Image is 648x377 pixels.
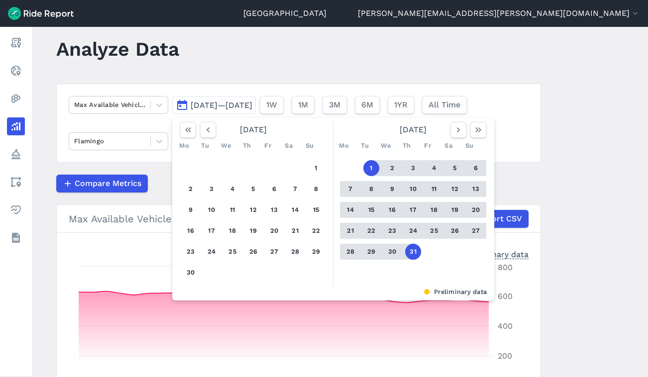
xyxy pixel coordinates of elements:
[183,223,199,239] button: 16
[384,244,400,260] button: 30
[342,223,358,239] button: 21
[56,175,148,192] button: Compare Metrics
[224,223,240,239] button: 18
[363,160,379,176] button: 1
[447,160,463,176] button: 5
[8,7,74,20] img: Ride Report
[204,223,219,239] button: 17
[363,181,379,197] button: 8
[7,117,25,135] a: Analyze
[477,213,522,225] span: Export CSV
[426,181,442,197] button: 11
[7,201,25,219] a: Health
[191,100,252,110] span: [DATE]—[DATE]
[342,202,358,218] button: 14
[308,202,324,218] button: 15
[461,138,477,154] div: Su
[361,99,373,111] span: 6M
[287,181,303,197] button: 7
[56,35,179,63] h1: Analyze Data
[498,351,512,361] tspan: 200
[447,181,463,197] button: 12
[384,160,400,176] button: 2
[176,138,192,154] div: Mo
[384,202,400,218] button: 16
[447,223,463,239] button: 26
[498,263,513,272] tspan: 800
[287,244,303,260] button: 28
[498,291,513,301] tspan: 600
[440,138,456,154] div: Sa
[355,96,380,114] button: 6M
[447,202,463,218] button: 19
[308,244,324,260] button: 29
[336,138,352,154] div: Mo
[426,160,442,176] button: 4
[302,138,318,154] div: Su
[498,321,513,331] tspan: 400
[176,122,330,138] div: [DATE]
[224,181,240,197] button: 4
[292,96,315,114] button: 1M
[342,181,358,197] button: 7
[468,160,484,176] button: 6
[183,244,199,260] button: 23
[422,96,467,114] button: All Time
[204,244,219,260] button: 24
[384,223,400,239] button: 23
[204,202,219,218] button: 10
[7,229,25,247] a: Datasets
[426,202,442,218] button: 18
[388,96,414,114] button: 1YR
[183,181,199,197] button: 2
[69,210,529,228] div: Max Available Vehicles | Flamingo | Tier 3 Revised [DATE]
[405,160,421,176] button: 3
[245,244,261,260] button: 26
[308,181,324,197] button: 8
[183,265,199,281] button: 30
[426,223,442,239] button: 25
[245,181,261,197] button: 5
[75,178,141,189] span: Compare Metrics
[329,99,340,111] span: 3M
[405,181,421,197] button: 10
[465,249,529,259] div: Preliminary data
[260,138,276,154] div: Fr
[378,138,394,154] div: We
[7,173,25,191] a: Areas
[336,122,490,138] div: [DATE]
[287,223,303,239] button: 21
[172,96,256,114] button: [DATE]—[DATE]
[266,181,282,197] button: 6
[405,202,421,218] button: 17
[239,138,255,154] div: Th
[218,138,234,154] div: We
[245,223,261,239] button: 19
[266,223,282,239] button: 20
[180,287,487,296] div: Preliminary data
[7,62,25,80] a: Realtime
[7,34,25,52] a: Report
[7,145,25,163] a: Policy
[468,181,484,197] button: 13
[266,202,282,218] button: 13
[405,244,421,260] button: 31
[363,202,379,218] button: 15
[287,202,303,218] button: 14
[204,181,219,197] button: 3
[405,223,421,239] button: 24
[358,7,640,19] button: [PERSON_NAME][EMAIL_ADDRESS][PERSON_NAME][DOMAIN_NAME]
[224,202,240,218] button: 11
[308,160,324,176] button: 1
[308,223,324,239] button: 22
[399,138,415,154] div: Th
[281,138,297,154] div: Sa
[363,223,379,239] button: 22
[468,202,484,218] button: 20
[363,244,379,260] button: 29
[394,99,408,111] span: 1YR
[384,181,400,197] button: 9
[342,244,358,260] button: 28
[260,96,284,114] button: 1W
[224,244,240,260] button: 25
